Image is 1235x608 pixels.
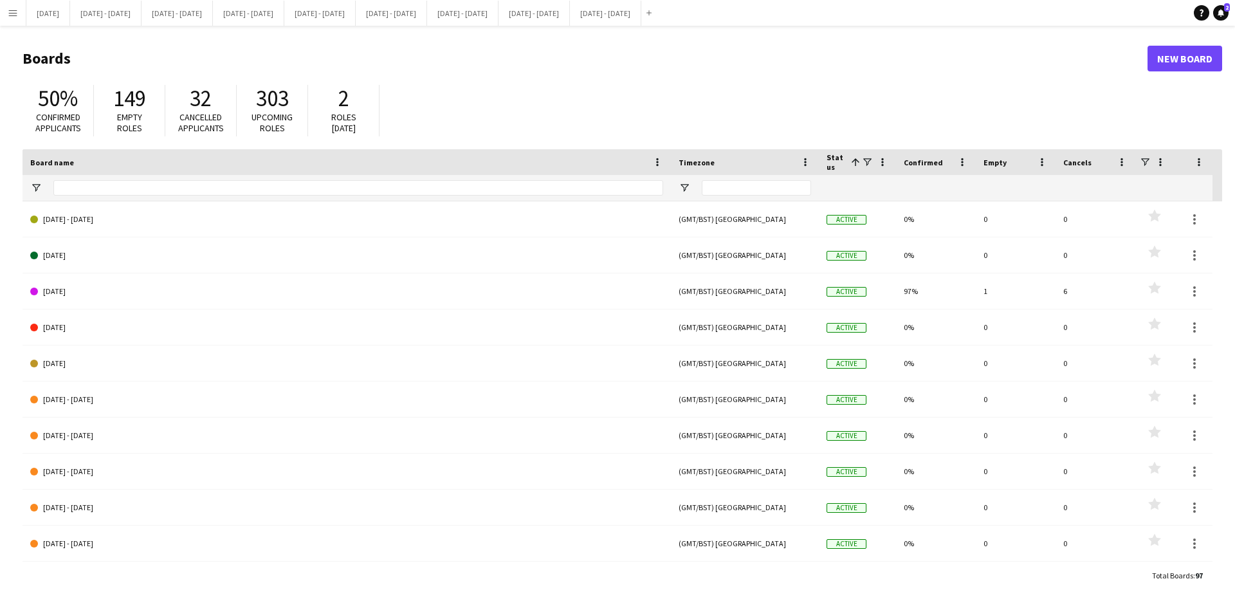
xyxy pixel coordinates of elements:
[30,273,663,309] a: [DATE]
[827,503,866,513] span: Active
[679,158,715,167] span: Timezone
[1063,158,1092,167] span: Cancels
[1195,571,1203,580] span: 97
[671,201,819,237] div: (GMT/BST) [GEOGRAPHIC_DATA]
[30,201,663,237] a: [DATE] - [DATE]
[1056,562,1135,597] div: 0
[679,182,690,194] button: Open Filter Menu
[113,84,146,113] span: 149
[827,359,866,369] span: Active
[976,345,1056,381] div: 0
[117,111,142,134] span: Empty roles
[1152,571,1193,580] span: Total Boards
[256,84,289,113] span: 303
[38,84,78,113] span: 50%
[827,539,866,549] span: Active
[827,467,866,477] span: Active
[30,345,663,382] a: [DATE]
[30,526,663,562] a: [DATE] - [DATE]
[671,273,819,309] div: (GMT/BST) [GEOGRAPHIC_DATA]
[976,490,1056,525] div: 0
[896,418,976,453] div: 0%
[976,201,1056,237] div: 0
[976,526,1056,561] div: 0
[142,1,213,26] button: [DATE] - [DATE]
[1056,273,1135,309] div: 6
[896,562,976,597] div: 0%
[671,418,819,453] div: (GMT/BST) [GEOGRAPHIC_DATA]
[976,273,1056,309] div: 1
[178,111,224,134] span: Cancelled applicants
[1056,382,1135,417] div: 0
[976,562,1056,597] div: 0
[1056,201,1135,237] div: 0
[896,526,976,561] div: 0%
[213,1,284,26] button: [DATE] - [DATE]
[671,237,819,273] div: (GMT/BST) [GEOGRAPHIC_DATA]
[896,309,976,345] div: 0%
[1152,563,1203,588] div: :
[190,84,212,113] span: 32
[1224,3,1230,12] span: 2
[30,382,663,418] a: [DATE] - [DATE]
[30,490,663,526] a: [DATE] - [DATE]
[896,237,976,273] div: 0%
[671,562,819,597] div: (GMT/BST) [GEOGRAPHIC_DATA]
[30,182,42,194] button: Open Filter Menu
[1213,5,1229,21] a: 2
[356,1,427,26] button: [DATE] - [DATE]
[1056,490,1135,525] div: 0
[1148,46,1222,71] a: New Board
[570,1,641,26] button: [DATE] - [DATE]
[1056,526,1135,561] div: 0
[976,237,1056,273] div: 0
[70,1,142,26] button: [DATE] - [DATE]
[896,345,976,381] div: 0%
[904,158,943,167] span: Confirmed
[1056,418,1135,453] div: 0
[896,454,976,489] div: 0%
[827,287,866,297] span: Active
[30,237,663,273] a: [DATE]
[30,158,74,167] span: Board name
[827,251,866,261] span: Active
[671,490,819,525] div: (GMT/BST) [GEOGRAPHIC_DATA]
[896,382,976,417] div: 0%
[671,309,819,345] div: (GMT/BST) [GEOGRAPHIC_DATA]
[671,526,819,561] div: (GMT/BST) [GEOGRAPHIC_DATA]
[30,562,663,598] a: [DATE] - [DATE]
[23,49,1148,68] h1: Boards
[1056,237,1135,273] div: 0
[1056,345,1135,381] div: 0
[702,180,811,196] input: Timezone Filter Input
[896,490,976,525] div: 0%
[1056,309,1135,345] div: 0
[284,1,356,26] button: [DATE] - [DATE]
[976,454,1056,489] div: 0
[26,1,70,26] button: [DATE]
[827,323,866,333] span: Active
[896,273,976,309] div: 97%
[827,431,866,441] span: Active
[427,1,499,26] button: [DATE] - [DATE]
[338,84,349,113] span: 2
[983,158,1007,167] span: Empty
[252,111,293,134] span: Upcoming roles
[976,382,1056,417] div: 0
[499,1,570,26] button: [DATE] - [DATE]
[671,345,819,381] div: (GMT/BST) [GEOGRAPHIC_DATA]
[30,418,663,454] a: [DATE] - [DATE]
[896,201,976,237] div: 0%
[976,309,1056,345] div: 0
[30,309,663,345] a: [DATE]
[30,454,663,490] a: [DATE] - [DATE]
[671,454,819,489] div: (GMT/BST) [GEOGRAPHIC_DATA]
[1056,454,1135,489] div: 0
[35,111,81,134] span: Confirmed applicants
[976,418,1056,453] div: 0
[827,215,866,225] span: Active
[671,382,819,417] div: (GMT/BST) [GEOGRAPHIC_DATA]
[331,111,356,134] span: Roles [DATE]
[53,180,663,196] input: Board name Filter Input
[827,395,866,405] span: Active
